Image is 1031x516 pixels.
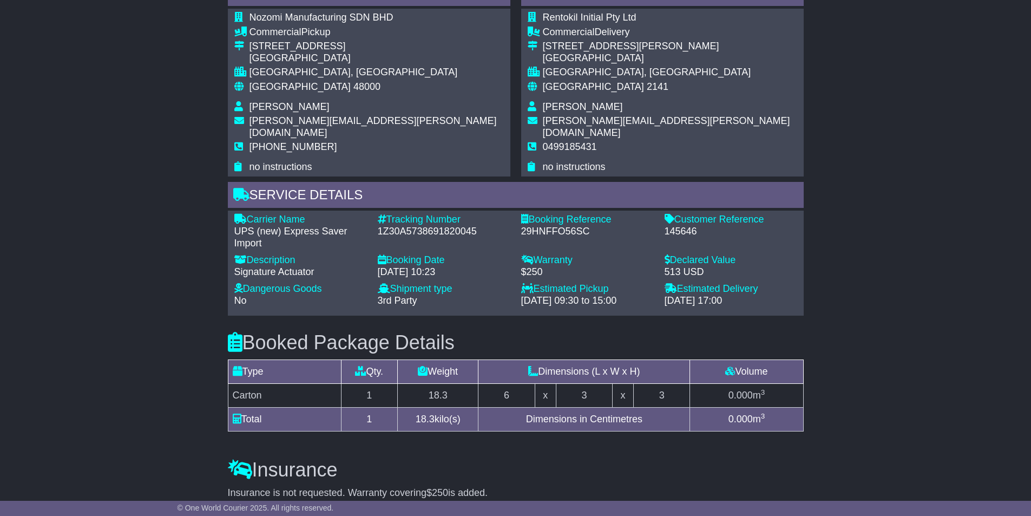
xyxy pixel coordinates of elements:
[353,81,380,92] span: 48000
[543,27,595,37] span: Commercial
[521,295,654,307] div: [DATE] 09:30 to 15:00
[249,53,504,64] div: [GEOGRAPHIC_DATA]
[249,41,504,53] div: [STREET_ADDRESS]
[665,226,797,238] div: 145646
[228,360,341,384] td: Type
[228,384,341,408] td: Carton
[690,360,803,384] td: Volume
[398,384,478,408] td: 18.3
[543,161,606,172] span: no instructions
[543,27,797,38] div: Delivery
[228,408,341,432] td: Total
[728,390,753,401] span: 0.000
[249,115,497,138] span: [PERSON_NAME][EMAIL_ADDRESS][PERSON_NAME][DOMAIN_NAME]
[647,81,668,92] span: 2141
[378,295,417,306] span: 3rd Party
[416,414,435,424] span: 18.3
[690,384,803,408] td: m
[234,295,247,306] span: No
[398,360,478,384] td: Weight
[234,226,367,249] div: UPS (new) Express Saver Import
[665,295,797,307] div: [DATE] 17:00
[228,332,804,354] h3: Booked Package Details
[249,81,351,92] span: [GEOGRAPHIC_DATA]
[665,214,797,226] div: Customer Reference
[341,360,398,384] td: Qty.
[228,182,804,211] div: Service Details
[543,101,623,112] span: [PERSON_NAME]
[234,266,367,278] div: Signature Actuator
[249,12,393,23] span: Nozomi Manufacturing SDN BHD
[234,283,367,295] div: Dangerous Goods
[543,53,797,64] div: [GEOGRAPHIC_DATA]
[234,214,367,226] div: Carrier Name
[228,459,804,481] h3: Insurance
[228,487,804,499] div: Insurance is not requested. Warranty covering is added.
[543,41,797,53] div: [STREET_ADDRESS][PERSON_NAME]
[249,27,301,37] span: Commercial
[543,81,644,92] span: [GEOGRAPHIC_DATA]
[398,408,478,432] td: kilo(s)
[378,226,510,238] div: 1Z30A5738691820045
[249,141,337,152] span: [PHONE_NUMBER]
[249,101,330,112] span: [PERSON_NAME]
[521,214,654,226] div: Booking Reference
[249,161,312,172] span: no instructions
[543,115,790,138] span: [PERSON_NAME][EMAIL_ADDRESS][PERSON_NAME][DOMAIN_NAME]
[690,408,803,432] td: m
[249,67,504,79] div: [GEOGRAPHIC_DATA], [GEOGRAPHIC_DATA]
[478,384,535,408] td: 6
[633,384,690,408] td: 3
[378,254,510,266] div: Booking Date
[378,214,510,226] div: Tracking Number
[521,283,654,295] div: Estimated Pickup
[535,384,556,408] td: x
[543,141,597,152] span: 0499185431
[761,412,765,420] sup: 3
[665,283,797,295] div: Estimated Delivery
[378,266,510,278] div: [DATE] 10:23
[521,226,654,238] div: 29HNFFO56SC
[178,504,334,512] span: © One World Courier 2025. All rights reserved.
[426,487,448,498] span: $250
[728,414,753,424] span: 0.000
[613,384,634,408] td: x
[249,27,504,38] div: Pickup
[521,266,654,278] div: $250
[234,254,367,266] div: Description
[341,384,398,408] td: 1
[341,408,398,432] td: 1
[761,388,765,396] sup: 3
[543,67,797,79] div: [GEOGRAPHIC_DATA], [GEOGRAPHIC_DATA]
[378,283,510,295] div: Shipment type
[521,254,654,266] div: Warranty
[478,360,690,384] td: Dimensions (L x W x H)
[665,266,797,278] div: 513 USD
[665,254,797,266] div: Declared Value
[543,12,636,23] span: Rentokil Initial Pty Ltd
[478,408,690,432] td: Dimensions in Centimetres
[556,384,613,408] td: 3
